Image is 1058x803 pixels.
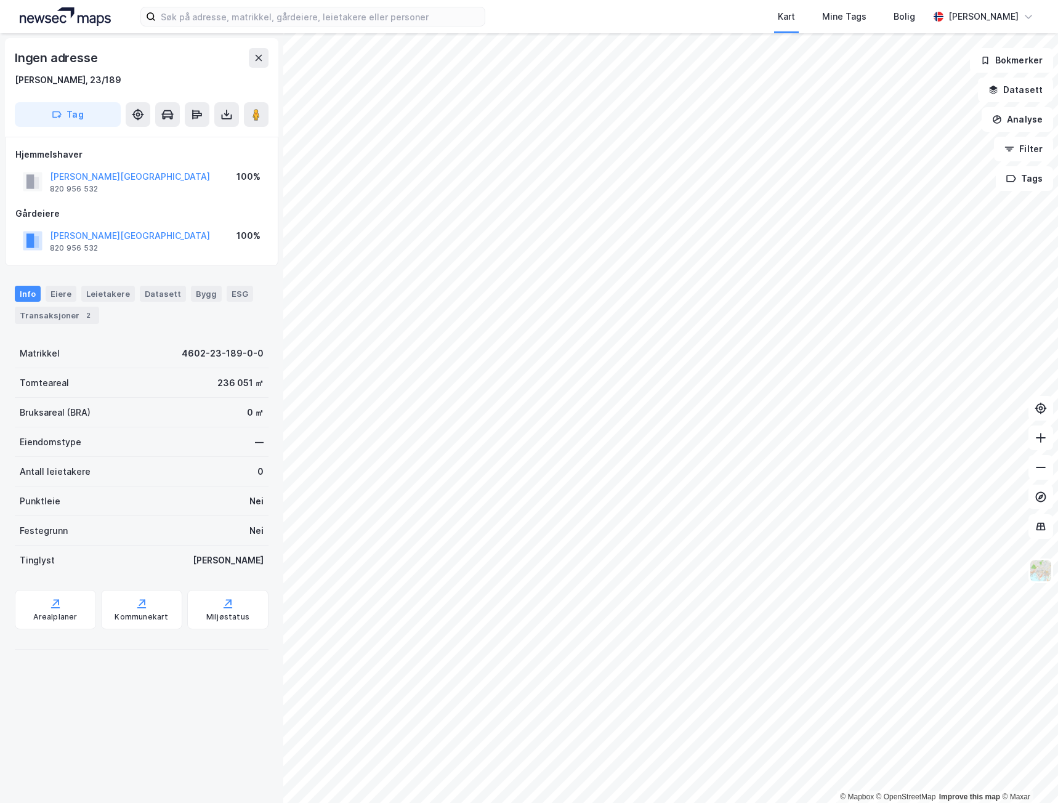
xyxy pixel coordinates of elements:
[257,464,264,479] div: 0
[50,243,98,253] div: 820 956 532
[15,307,99,324] div: Transaksjoner
[20,435,81,450] div: Eiendomstype
[15,73,121,87] div: [PERSON_NAME], 23/189
[156,7,485,26] input: Søk på adresse, matrikkel, gårdeiere, leietakere eller personer
[236,169,260,184] div: 100%
[20,553,55,568] div: Tinglyst
[996,744,1058,803] div: Kontrollprogram for chat
[978,78,1053,102] button: Datasett
[20,523,68,538] div: Festegrunn
[948,9,1019,24] div: [PERSON_NAME]
[247,405,264,420] div: 0 ㎡
[996,744,1058,803] iframe: Chat Widget
[206,612,249,622] div: Miljøstatus
[20,494,60,509] div: Punktleie
[20,7,111,26] img: logo.a4113a55bc3d86da70a041830d287a7e.svg
[46,286,76,302] div: Eiere
[236,228,260,243] div: 100%
[20,346,60,361] div: Matrikkel
[82,309,94,321] div: 2
[15,102,121,127] button: Tag
[115,612,168,622] div: Kommunekart
[15,206,268,221] div: Gårdeiere
[994,137,1053,161] button: Filter
[778,9,795,24] div: Kart
[996,166,1053,191] button: Tags
[182,346,264,361] div: 4602-23-189-0-0
[249,523,264,538] div: Nei
[249,494,264,509] div: Nei
[982,107,1053,132] button: Analyse
[822,9,866,24] div: Mine Tags
[15,147,268,162] div: Hjemmelshaver
[20,376,69,390] div: Tomteareal
[50,184,98,194] div: 820 956 532
[876,793,936,801] a: OpenStreetMap
[894,9,915,24] div: Bolig
[939,793,1000,801] a: Improve this map
[140,286,186,302] div: Datasett
[20,405,91,420] div: Bruksareal (BRA)
[15,286,41,302] div: Info
[15,48,100,68] div: Ingen adresse
[81,286,135,302] div: Leietakere
[193,553,264,568] div: [PERSON_NAME]
[33,612,77,622] div: Arealplaner
[1029,559,1052,583] img: Z
[227,286,253,302] div: ESG
[20,464,91,479] div: Antall leietakere
[970,48,1053,73] button: Bokmerker
[840,793,874,801] a: Mapbox
[191,286,222,302] div: Bygg
[217,376,264,390] div: 236 051 ㎡
[255,435,264,450] div: —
